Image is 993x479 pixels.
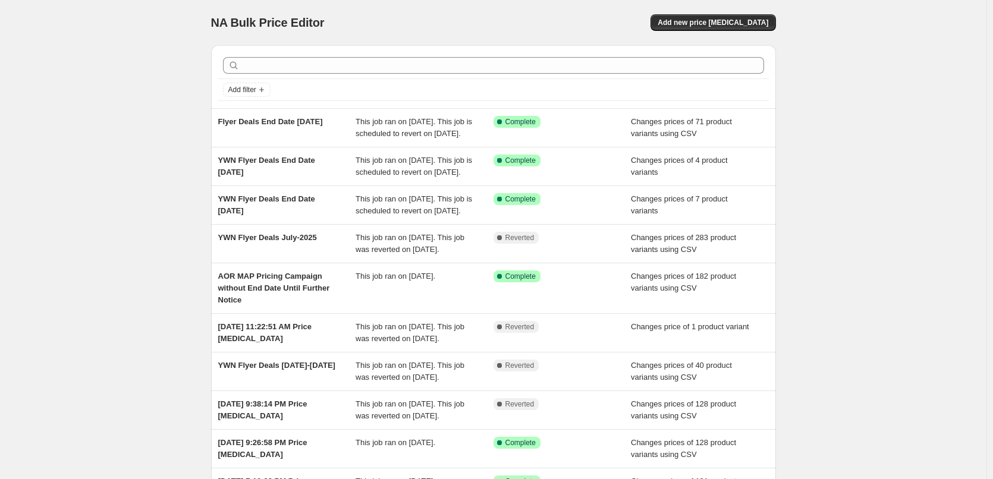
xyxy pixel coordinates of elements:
[631,438,736,459] span: Changes prices of 128 product variants using CSV
[356,272,435,281] span: This job ran on [DATE].
[631,156,728,177] span: Changes prices of 4 product variants
[631,361,732,382] span: Changes prices of 40 product variants using CSV
[356,117,472,138] span: This job ran on [DATE]. This job is scheduled to revert on [DATE].
[356,322,464,343] span: This job ran on [DATE]. This job was reverted on [DATE].
[218,117,323,126] span: Flyer Deals End Date [DATE]
[631,194,728,215] span: Changes prices of 7 product variants
[505,322,535,332] span: Reverted
[356,233,464,254] span: This job ran on [DATE]. This job was reverted on [DATE].
[211,16,325,29] span: NA Bulk Price Editor
[218,272,330,304] span: AOR MAP Pricing Campaign without End Date Until Further Notice
[228,85,256,94] span: Add filter
[218,438,307,459] span: [DATE] 9:26:58 PM Price [MEDICAL_DATA]
[218,233,317,242] span: YWN Flyer Deals July-2025
[218,399,307,420] span: [DATE] 9:38:14 PM Price [MEDICAL_DATA]
[218,156,315,177] span: YWN Flyer Deals End Date [DATE]
[631,117,732,138] span: Changes prices of 71 product variants using CSV
[631,322,749,331] span: Changes price of 1 product variant
[356,194,472,215] span: This job ran on [DATE]. This job is scheduled to revert on [DATE].
[356,438,435,447] span: This job ran on [DATE].
[218,322,312,343] span: [DATE] 11:22:51 AM Price [MEDICAL_DATA]
[631,399,736,420] span: Changes prices of 128 product variants using CSV
[356,361,464,382] span: This job ran on [DATE]. This job was reverted on [DATE].
[505,233,535,242] span: Reverted
[658,18,768,27] span: Add new price [MEDICAL_DATA]
[218,361,335,370] span: YWN Flyer Deals [DATE]-[DATE]
[356,399,464,420] span: This job ran on [DATE]. This job was reverted on [DATE].
[505,194,536,204] span: Complete
[631,272,736,292] span: Changes prices of 182 product variants using CSV
[218,194,315,215] span: YWN Flyer Deals End Date [DATE]
[651,14,775,31] button: Add new price [MEDICAL_DATA]
[631,233,736,254] span: Changes prices of 283 product variants using CSV
[505,117,536,127] span: Complete
[505,272,536,281] span: Complete
[356,156,472,177] span: This job ran on [DATE]. This job is scheduled to revert on [DATE].
[505,438,536,448] span: Complete
[505,156,536,165] span: Complete
[505,399,535,409] span: Reverted
[223,83,271,97] button: Add filter
[505,361,535,370] span: Reverted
